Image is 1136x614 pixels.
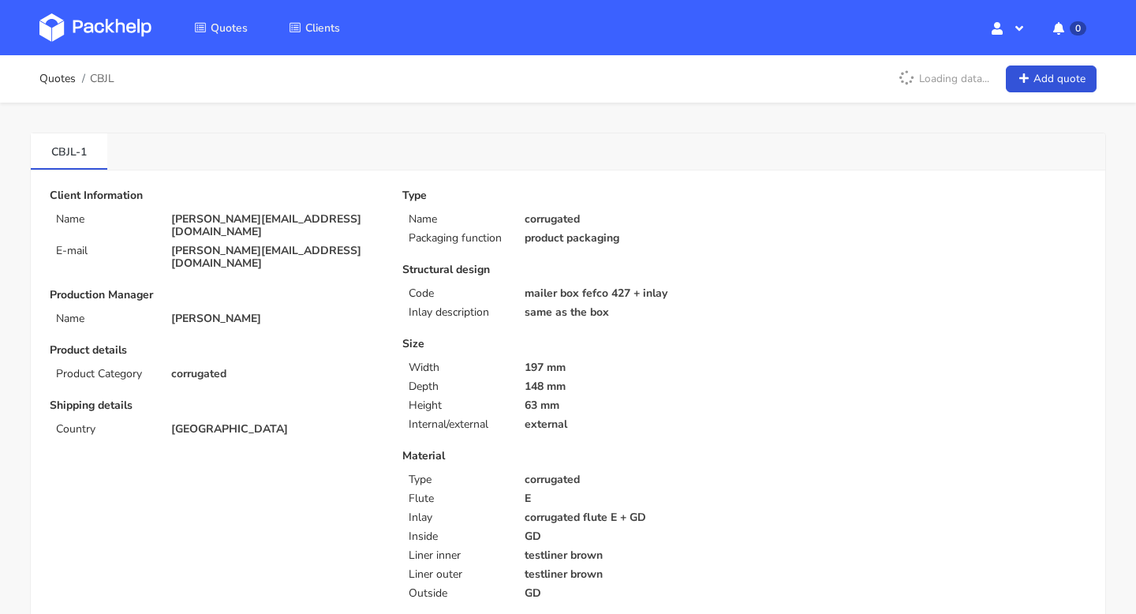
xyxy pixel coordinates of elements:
[56,423,152,436] p: Country
[171,245,380,270] p: [PERSON_NAME][EMAIL_ADDRESS][DOMAIN_NAME]
[891,66,997,92] p: Loading data...
[525,399,734,412] p: 63 mm
[409,399,505,412] p: Height
[525,361,734,374] p: 197 mm
[409,530,505,543] p: Inside
[409,213,505,226] p: Name
[171,213,380,238] p: [PERSON_NAME][EMAIL_ADDRESS][DOMAIN_NAME]
[1041,13,1097,42] button: 0
[39,63,114,95] nav: breadcrumb
[305,21,340,36] span: Clients
[402,189,733,202] p: Type
[56,313,152,325] p: Name
[525,306,734,319] p: same as the box
[525,474,734,486] p: corrugated
[50,399,380,412] p: Shipping details
[39,73,76,85] a: Quotes
[171,423,380,436] p: [GEOGRAPHIC_DATA]
[50,189,380,202] p: Client Information
[175,13,267,42] a: Quotes
[171,368,380,380] p: corrugated
[402,264,733,276] p: Structural design
[525,287,734,300] p: mailer box fefco 427 + inlay
[525,549,734,562] p: testliner brown
[525,232,734,245] p: product packaging
[525,418,734,431] p: external
[56,245,152,257] p: E-mail
[525,530,734,543] p: GD
[39,13,151,42] img: Dashboard
[525,213,734,226] p: corrugated
[409,306,505,319] p: Inlay description
[171,313,380,325] p: [PERSON_NAME]
[409,549,505,562] p: Liner inner
[409,511,505,524] p: Inlay
[525,568,734,581] p: testliner brown
[1006,66,1097,93] a: Add quote
[525,380,734,393] p: 148 mm
[409,587,505,600] p: Outside
[31,133,107,168] a: CBJL-1
[56,213,152,226] p: Name
[525,587,734,600] p: GD
[409,474,505,486] p: Type
[409,232,505,245] p: Packaging function
[409,380,505,393] p: Depth
[525,511,734,524] p: corrugated flute E + GD
[402,450,733,462] p: Material
[50,289,380,301] p: Production Manager
[90,73,114,85] span: CBJL
[402,338,733,350] p: Size
[525,492,734,505] p: E
[409,287,505,300] p: Code
[211,21,248,36] span: Quotes
[409,361,505,374] p: Width
[50,344,380,357] p: Product details
[409,418,505,431] p: Internal/external
[56,368,152,380] p: Product Category
[409,492,505,505] p: Flute
[1070,21,1086,36] span: 0
[409,568,505,581] p: Liner outer
[270,13,359,42] a: Clients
